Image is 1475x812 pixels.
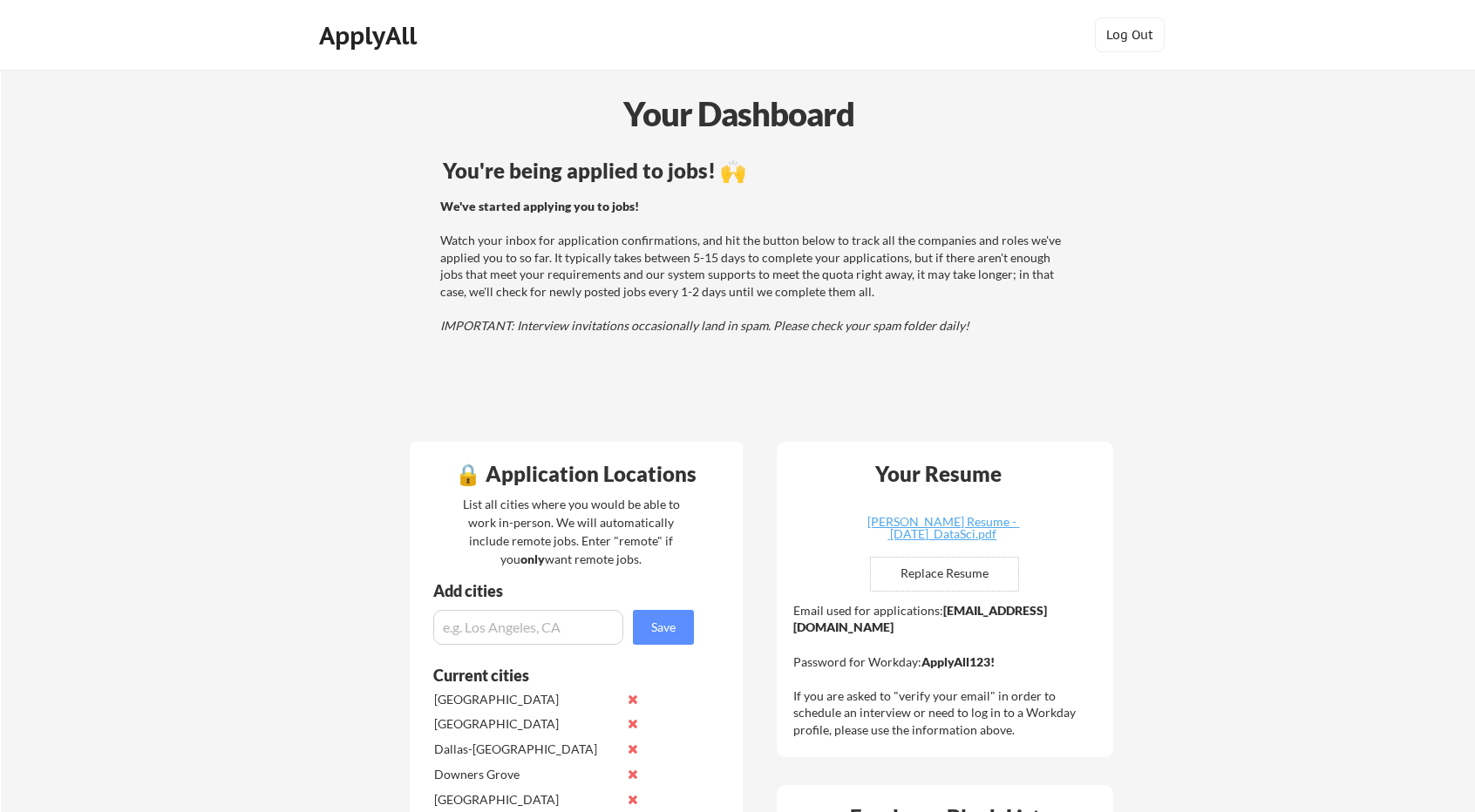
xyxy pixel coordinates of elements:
div: Email used for applications: Password for Workday: If you are asked to "verify your email" in ord... [793,602,1101,739]
div: [GEOGRAPHIC_DATA] [434,691,618,708]
div: Your Dashboard [2,89,1475,139]
div: ApplyAll [319,21,422,51]
strong: [EMAIL_ADDRESS][DOMAIN_NAME] [793,603,1047,635]
a: [PERSON_NAME] Resume - [DATE]_DataSci.pdf [839,516,1046,543]
div: Add cities [433,583,698,599]
div: Your Resume [853,464,1025,484]
div: Current cities [433,667,675,683]
strong: only [520,551,545,566]
div: You're being applied to jobs! 🙌 [443,160,1071,181]
div: Watch your inbox for application confirmations, and hit the button below to track all the compani... [440,198,1069,335]
input: e.g. Los Angeles, CA [433,610,623,645]
button: Log Out [1095,17,1165,52]
strong: ApplyAll123! [921,654,995,669]
div: [GEOGRAPHIC_DATA] [434,715,618,733]
div: [PERSON_NAME] Resume - [DATE]_DataSci.pdf [839,516,1046,540]
div: 🔒 Application Locations [414,464,738,484]
strong: We've started applying you to jobs! [440,199,639,213]
button: Save [633,610,694,645]
div: Dallas-[GEOGRAPHIC_DATA] [434,741,618,758]
div: List all cities where you would be able to work in-person. We will automatically include remote j... [452,495,691,568]
div: [GEOGRAPHIC_DATA] [434,791,618,809]
div: Downers Grove [434,766,618,783]
em: IMPORTANT: Interview invitations occasionally land in spam. Please check your spam folder daily! [440,318,969,333]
